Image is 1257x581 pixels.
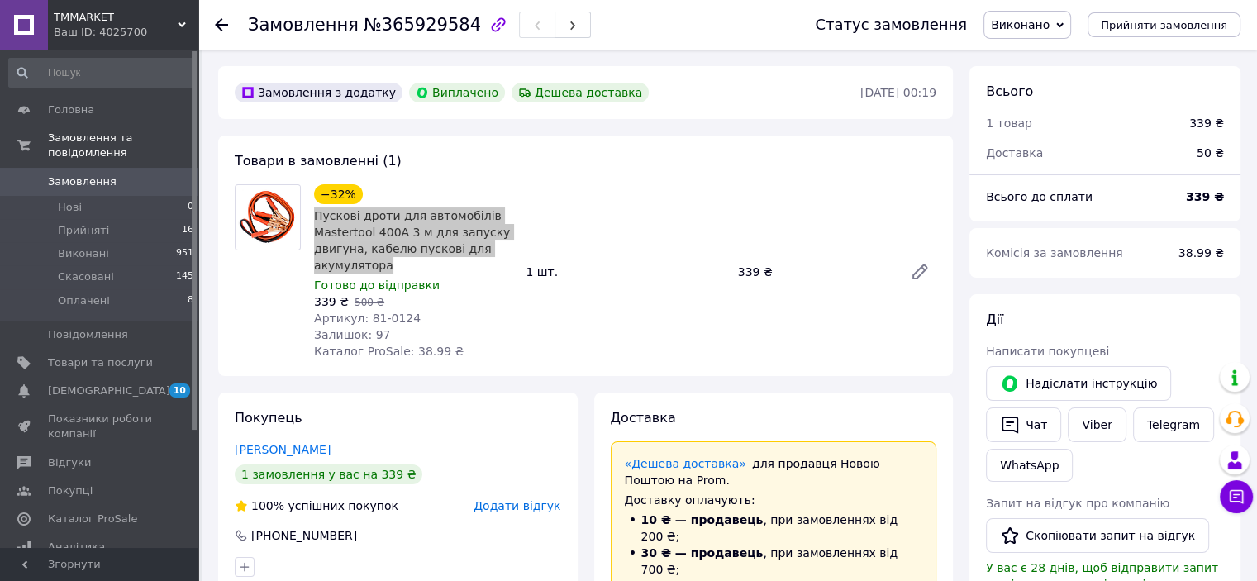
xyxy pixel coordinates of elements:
[182,223,193,238] span: 16
[58,200,82,215] span: Нові
[48,102,94,117] span: Головна
[48,412,153,441] span: Показники роботи компанії
[48,483,93,498] span: Покупці
[641,546,764,560] span: 30 ₴ — продавець
[1178,246,1224,260] span: 38.99 ₴
[986,345,1109,358] span: Написати покупцеві
[1101,19,1227,31] span: Прийняти замовлення
[903,255,936,288] a: Редагувати
[986,407,1061,442] button: Чат
[314,279,440,292] span: Готово до відправки
[248,15,359,35] span: Замовлення
[986,190,1093,203] span: Всього до сплати
[235,498,398,514] div: успішних покупок
[986,366,1171,401] button: Надіслати інструкцію
[314,312,421,325] span: Артикул: 81-0124
[176,269,193,284] span: 145
[625,492,923,508] div: Доставку оплачують:
[58,246,109,261] span: Виконані
[314,184,363,204] div: −32%
[235,464,422,484] div: 1 замовлення у вас на 339 ₴
[48,540,105,555] span: Аналітика
[54,10,178,25] span: TMMARKET
[235,443,331,456] a: [PERSON_NAME]
[58,269,114,284] span: Скасовані
[1220,480,1253,513] button: Чат з покупцем
[235,410,302,426] span: Покупець
[986,497,1169,510] span: Запит на відгук про компанію
[188,200,193,215] span: 0
[176,246,193,261] span: 951
[986,246,1123,260] span: Комісія за замовлення
[474,499,560,512] span: Додати відгук
[986,449,1073,482] a: WhatsApp
[58,223,109,238] span: Прийняті
[986,518,1209,553] button: Скопіювати запит на відгук
[625,457,746,470] a: «Дешева доставка»
[169,383,190,398] span: 10
[641,513,764,526] span: 10 ₴ — продавець
[519,260,731,283] div: 1 шт.
[314,295,349,308] span: 339 ₴
[54,25,198,40] div: Ваш ID: 4025700
[731,260,897,283] div: 339 ₴
[48,327,128,342] span: Повідомлення
[364,15,481,35] span: №365929584
[611,410,676,426] span: Доставка
[48,383,170,398] span: [DEMOGRAPHIC_DATA]
[251,499,284,512] span: 100%
[314,328,390,341] span: Залишок: 97
[8,58,195,88] input: Пошук
[1133,407,1214,442] a: Telegram
[1186,190,1224,203] b: 339 ₴
[1189,115,1224,131] div: 339 ₴
[1187,135,1234,171] div: 50 ₴
[235,153,402,169] span: Товари в замовленні (1)
[188,293,193,308] span: 8
[986,117,1032,130] span: 1 товар
[986,83,1033,99] span: Всього
[250,527,359,544] div: [PHONE_NUMBER]
[48,355,153,370] span: Товари та послуги
[1068,407,1126,442] a: Viber
[48,455,91,470] span: Відгуки
[355,297,384,308] span: 500 ₴
[986,146,1043,160] span: Доставка
[215,17,228,33] div: Повернутися назад
[48,174,117,189] span: Замовлення
[236,186,300,248] img: Пускові дроти для автомобілів Mastertool 400A 3 м для запуску двигуна, кабелю пускові для акумуля...
[512,83,649,102] div: Дешева доставка
[625,512,923,545] li: , при замовленнях від 200 ₴;
[625,455,923,488] div: для продавця Новою Поштою на Prom.
[314,345,464,358] span: Каталог ProSale: 38.99 ₴
[48,131,198,160] span: Замовлення та повідомлення
[48,512,137,526] span: Каталог ProSale
[815,17,967,33] div: Статус замовлення
[314,209,510,272] a: Пускові дроти для автомобілів Mastertool 400A 3 м для запуску двигуна, кабелю пускові для акумуля...
[409,83,505,102] div: Виплачено
[991,18,1050,31] span: Виконано
[625,545,923,578] li: , при замовленнях від 700 ₴;
[58,293,110,308] span: Оплачені
[235,83,402,102] div: Замовлення з додатку
[986,312,1003,327] span: Дії
[1088,12,1240,37] button: Прийняти замовлення
[860,86,936,99] time: [DATE] 00:19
